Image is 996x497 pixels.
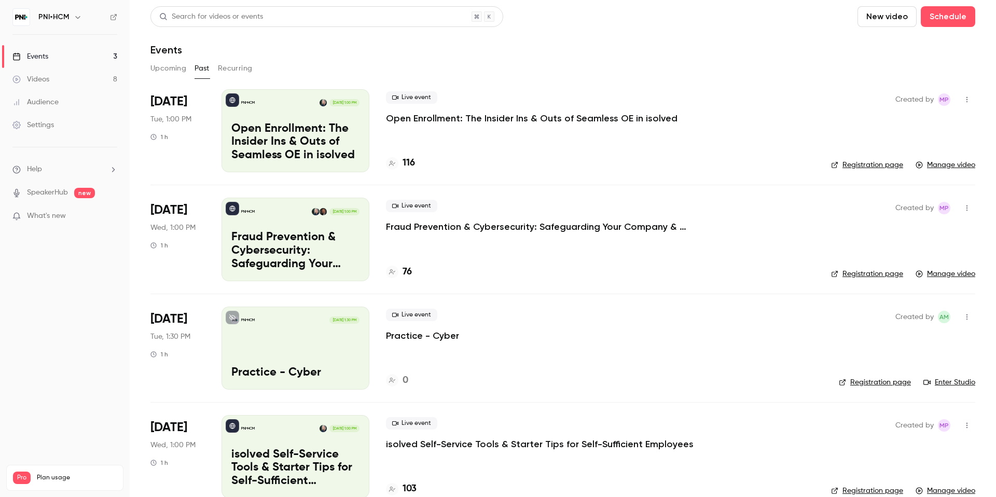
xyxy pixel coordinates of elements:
img: Nick Holcomb [320,208,327,215]
span: Melissa Pisarski [938,202,950,214]
button: Schedule [921,6,975,27]
div: Videos [12,74,49,85]
span: Created by [895,202,934,214]
button: Recurring [218,60,253,77]
span: Wed, 1:00 PM [150,440,196,450]
h4: 0 [403,374,408,388]
span: Tue, 1:00 PM [150,114,191,125]
p: Open Enrollment: The Insider Ins & Outs of Seamless OE in isolved [231,122,359,162]
button: New video [857,6,917,27]
div: Audience [12,97,59,107]
a: Registration page [839,377,911,388]
a: 116 [386,156,415,170]
span: Melissa Pisarski [938,419,950,432]
span: [DATE] 1:00 PM [329,99,359,106]
div: 1 h [150,241,168,250]
a: Practice - Cyber [386,329,459,342]
span: MP [939,202,949,214]
span: Live event [386,417,437,430]
span: [DATE] [150,311,187,327]
div: Jul 23 Wed, 1:00 PM (America/New York) [150,198,205,281]
span: AM [939,311,949,323]
span: Live event [386,91,437,104]
span: MP [939,93,949,106]
span: Help [27,164,42,175]
a: Fraud Prevention & Cybersecurity: Safeguarding Your Company & Employee Data [386,220,697,233]
h4: 103 [403,482,417,496]
h4: 116 [403,156,415,170]
button: Past [195,60,210,77]
a: 76 [386,265,412,279]
a: Registration page [831,486,903,496]
a: Registration page [831,269,903,279]
a: SpeakerHub [27,187,68,198]
a: 0 [386,374,408,388]
span: Live event [386,200,437,212]
p: PNI•HCM [241,209,255,214]
a: Fraud Prevention & Cybersecurity: Safeguarding Your Company & Employee DataPNI•HCMNick HolcombAmy... [222,198,369,281]
a: Manage video [916,269,975,279]
h4: 76 [403,265,412,279]
h6: PNI•HCM [38,12,70,22]
a: Manage video [916,486,975,496]
a: Manage video [916,160,975,170]
span: [DATE] 1:00 PM [329,425,359,432]
span: Tue, 1:30 PM [150,332,190,342]
a: Registration page [831,160,903,170]
p: PNI•HCM [241,100,255,105]
p: PNI•HCM [241,317,255,323]
span: Plan usage [37,474,117,482]
span: [DATE] 1:30 PM [329,316,359,324]
span: Created by [895,93,934,106]
span: Wed, 1:00 PM [150,223,196,233]
iframe: Noticeable Trigger [105,212,117,221]
div: Aug 12 Tue, 1:00 PM (America/New York) [150,89,205,172]
div: Search for videos or events [159,11,263,22]
div: Jul 22 Tue, 1:30 PM (America/New York) [150,307,205,390]
span: Pro [13,472,31,484]
img: PNI•HCM [13,9,30,25]
div: 1 h [150,350,168,358]
span: [DATE] [150,93,187,110]
span: Created by [895,311,934,323]
div: Events [12,51,48,62]
span: Created by [895,419,934,432]
img: Amy Miller [320,99,327,106]
span: MP [939,419,949,432]
p: Fraud Prevention & Cybersecurity: Safeguarding Your Company & Employee Data [231,231,359,271]
a: Open Enrollment: The Insider Ins & Outs of Seamless OE in isolvedPNI•HCMAmy Miller[DATE] 1:00 PMO... [222,89,369,172]
a: Practice - CyberPNI•HCM[DATE] 1:30 PMPractice - Cyber [222,307,369,390]
div: Settings [12,120,54,130]
span: new [74,188,95,198]
span: [DATE] 1:00 PM [329,208,359,215]
span: Live event [386,309,437,321]
h1: Events [150,44,182,56]
p: PNI•HCM [241,426,255,431]
span: [DATE] [150,419,187,436]
a: isolved Self-Service Tools & Starter Tips for Self-Sufficient Employees [386,438,694,450]
a: 103 [386,482,417,496]
button: Upcoming [150,60,186,77]
span: What's new [27,211,66,222]
span: [DATE] [150,202,187,218]
img: Amy Miller [320,425,327,432]
a: Enter Studio [923,377,975,388]
span: Amy Miller [938,311,950,323]
li: help-dropdown-opener [12,164,117,175]
span: Melissa Pisarski [938,93,950,106]
img: Amy Miller [312,208,319,215]
a: Open Enrollment: The Insider Ins & Outs of Seamless OE in isolved [386,112,677,125]
div: 1 h [150,133,168,141]
div: 1 h [150,459,168,467]
p: Practice - Cyber [231,366,359,380]
p: isolved Self-Service Tools & Starter Tips for Self-Sufficient Employees [231,448,359,488]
